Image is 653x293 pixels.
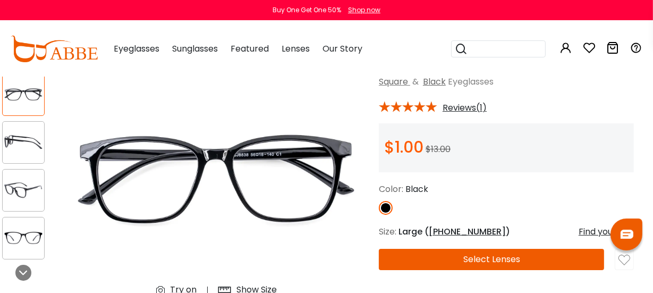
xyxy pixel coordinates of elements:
[323,43,362,55] span: Our Story
[282,43,310,55] span: Lenses
[379,225,396,238] span: Size:
[621,230,633,239] img: chat
[3,84,44,105] img: Fourable Black Plastic Eyeglasses , SpringHinges , UniversalBridgeFit Frames from ABBE Glasses
[273,5,341,15] div: Buy One Get One 50%
[384,136,423,158] span: $1.00
[3,132,44,153] img: Fourable Black Plastic Eyeglasses , SpringHinges , UniversalBridgeFit Frames from ABBE Glasses
[405,183,428,195] span: Black
[3,180,44,200] img: Fourable Black Plastic Eyeglasses , SpringHinges , UniversalBridgeFit Frames from ABBE Glasses
[379,76,408,88] a: Square
[3,228,44,248] img: Fourable Black Plastic Eyeglasses , SpringHinges , UniversalBridgeFit Frames from ABBE Glasses
[379,249,604,270] button: Select Lenses
[379,183,403,195] span: Color:
[423,76,446,88] a: Black
[410,76,421,88] span: &
[443,103,487,113] span: Reviews(1)
[114,43,159,55] span: Eyeglasses
[398,225,510,238] span: Large ( )
[426,143,451,155] span: $13.00
[343,5,380,14] a: Shop now
[172,43,218,55] span: Sunglasses
[579,225,634,238] div: Find your size
[231,43,269,55] span: Featured
[429,225,506,238] span: [PHONE_NUMBER]
[348,5,380,15] div: Shop now
[618,254,630,266] img: like
[11,36,98,62] img: abbeglasses.com
[448,76,494,88] span: Eyeglasses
